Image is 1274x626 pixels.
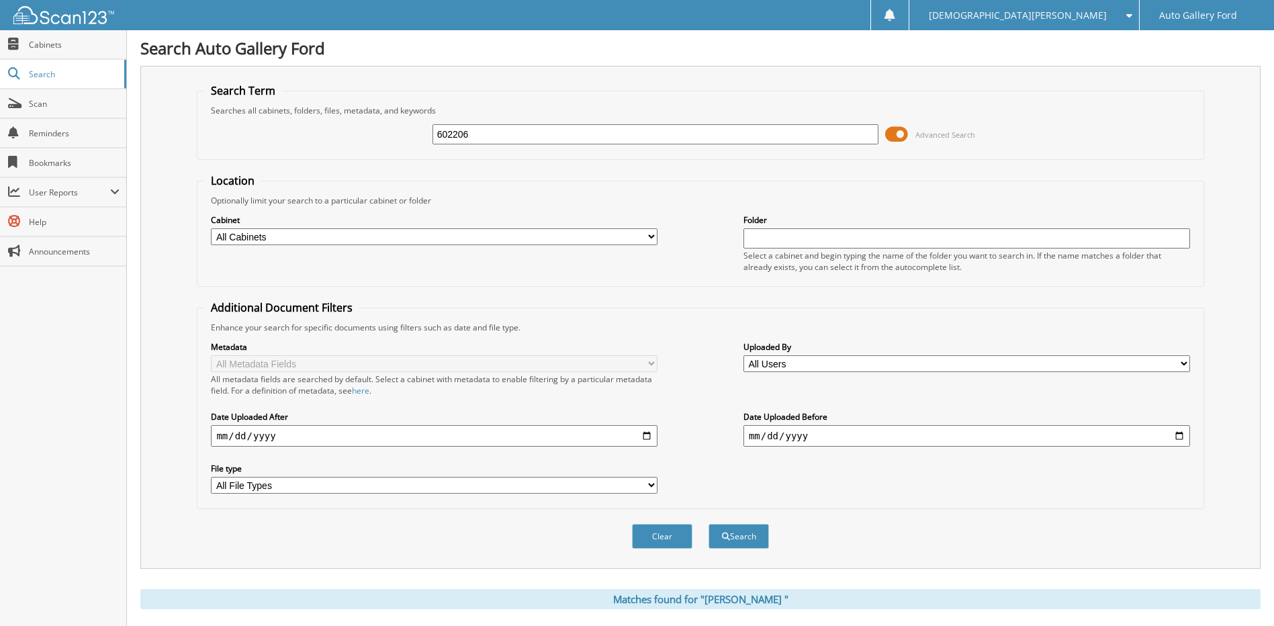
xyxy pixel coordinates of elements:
[211,463,657,474] label: File type
[211,411,657,422] label: Date Uploaded After
[204,300,359,315] legend: Additional Document Filters
[204,105,1196,116] div: Searches all cabinets, folders, files, metadata, and keywords
[140,589,1261,609] div: Matches found for "[PERSON_NAME] "
[29,246,120,257] span: Announcements
[29,39,120,50] span: Cabinets
[915,130,975,140] span: Advanced Search
[743,411,1190,422] label: Date Uploaded Before
[211,214,657,226] label: Cabinet
[211,425,657,447] input: start
[632,524,692,549] button: Clear
[140,37,1261,59] h1: Search Auto Gallery Ford
[709,524,769,549] button: Search
[29,69,118,80] span: Search
[204,195,1196,206] div: Optionally limit your search to a particular cabinet or folder
[13,6,114,24] img: scan123-logo-white.svg
[204,322,1196,333] div: Enhance your search for specific documents using filters such as date and file type.
[204,173,261,188] legend: Location
[29,98,120,109] span: Scan
[211,373,657,396] div: All metadata fields are searched by default. Select a cabinet with metadata to enable filtering b...
[204,83,282,98] legend: Search Term
[29,157,120,169] span: Bookmarks
[1207,562,1274,626] iframe: Chat Widget
[29,216,120,228] span: Help
[929,11,1107,19] span: [DEMOGRAPHIC_DATA][PERSON_NAME]
[29,187,110,198] span: User Reports
[352,385,369,396] a: here
[29,128,120,139] span: Reminders
[743,214,1190,226] label: Folder
[1159,11,1237,19] span: Auto Gallery Ford
[743,341,1190,353] label: Uploaded By
[211,341,657,353] label: Metadata
[743,425,1190,447] input: end
[743,250,1190,273] div: Select a cabinet and begin typing the name of the folder you want to search in. If the name match...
